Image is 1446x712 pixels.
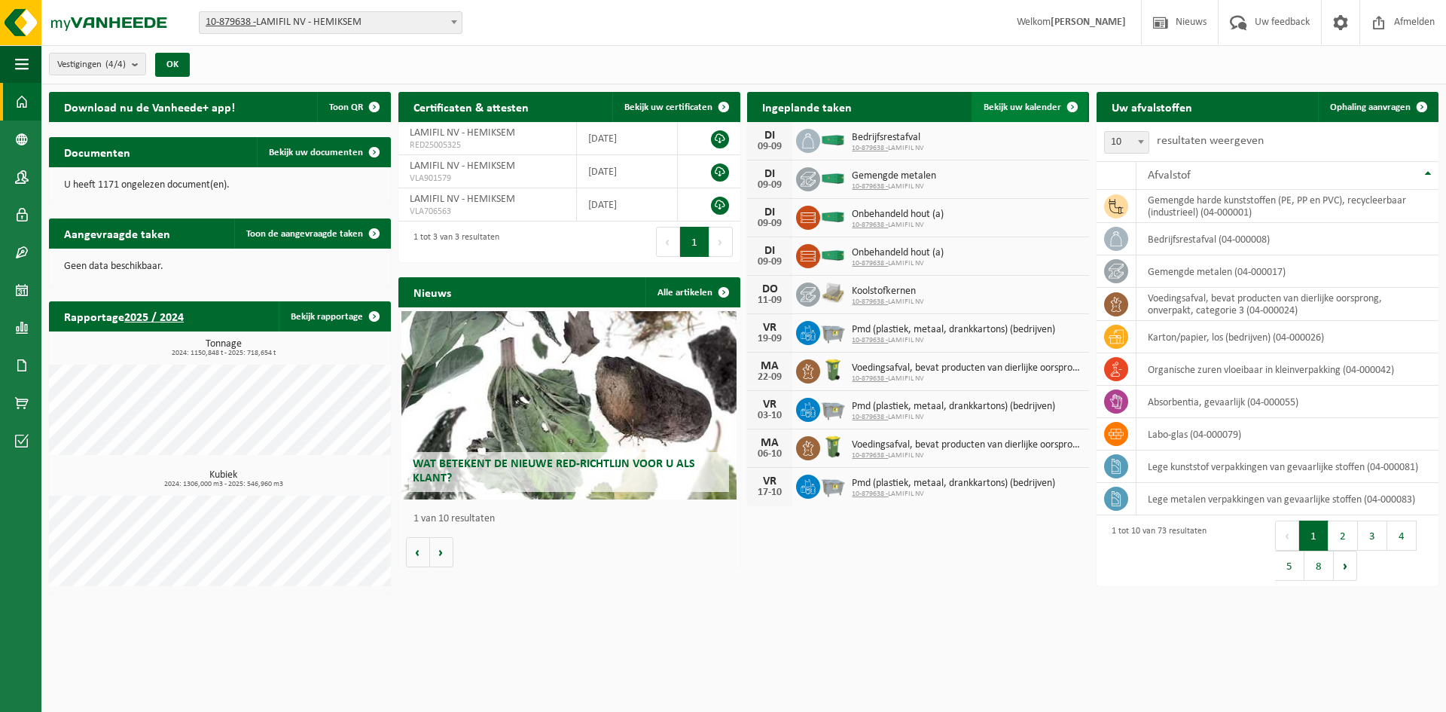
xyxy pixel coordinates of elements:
span: RED25005325 [410,139,565,151]
span: Bekijk uw documenten [269,148,363,157]
tcxspan: Call 2025 / 2024 via 3CX [124,312,184,324]
button: Previous [656,227,680,257]
tcxspan: Call 10-879638 - via 3CX [852,144,888,152]
button: Vorige [406,537,430,567]
span: Pmd (plastiek, metaal, drankkartons) (bedrijven) [852,478,1055,490]
h2: Nieuws [398,277,466,307]
h2: Rapportage [49,301,199,331]
span: LAMIFIL NV [852,336,1055,345]
td: lege metalen verpakkingen van gevaarlijke stoffen (04-000083) [1136,483,1438,515]
tcxspan: Call 10-879638 - via 3CX [852,413,888,421]
button: 1 [1299,521,1329,551]
td: lege kunststof verpakkingen van gevaarlijke stoffen (04-000081) [1136,451,1438,483]
h3: Kubiek [56,470,391,488]
div: DI [755,245,785,257]
p: Geen data beschikbaar. [64,261,376,272]
label: resultaten weergeven [1157,135,1264,147]
a: Toon de aangevraagde taken [234,218,389,249]
img: WB-2500-GAL-GY-01 [820,319,846,344]
tcxspan: Call 10-879638 - via 3CX [852,451,888,460]
span: Gemengde metalen [852,170,936,182]
button: Toon QR [317,92,389,122]
td: voedingsafval, bevat producten van dierlijke oorsprong, onverpakt, categorie 3 (04-000024) [1136,288,1438,321]
span: Voedingsafval, bevat producten van dierlijke oorsprong, onverpakt, categorie 3 [852,362,1081,374]
span: Voedingsafval, bevat producten van dierlijke oorsprong, onverpakt, categorie 3 [852,439,1081,451]
div: VR [755,475,785,487]
h2: Download nu de Vanheede+ app! [49,92,250,121]
span: LAMIFIL NV [852,374,1081,384]
div: 09-09 [755,257,785,267]
span: Afvalstof [1148,170,1191,182]
button: 2 [1329,521,1358,551]
div: DI [755,130,785,142]
a: Bekijk uw documenten [257,137,389,167]
td: labo-glas (04-000079) [1136,418,1438,451]
span: 2024: 1306,000 m3 - 2025: 546,960 m3 [56,481,391,488]
img: WB-0140-HPE-GN-50 [820,434,846,460]
div: 09-09 [755,142,785,152]
span: Pmd (plastiek, metaal, drankkartons) (bedrijven) [852,324,1055,336]
div: 1 tot 10 van 73 resultaten [1104,519,1207,582]
span: Bedrijfsrestafval [852,132,924,144]
span: 10 [1105,132,1149,153]
button: 1 [680,227,709,257]
a: Ophaling aanvragen [1318,92,1437,122]
div: 03-10 [755,411,785,421]
a: Bekijk rapportage [279,301,389,332]
td: gemengde metalen (04-000017) [1136,255,1438,288]
img: HK-XC-30-GN-00 [820,248,846,261]
h2: Documenten [49,137,145,167]
div: 22-09 [755,372,785,383]
td: gemengde harde kunststoffen (PE, PP en PVC), recycleerbaar (industrieel) (04-000001) [1136,190,1438,223]
button: 3 [1358,521,1387,551]
span: Onbehandeld hout (a) [852,247,944,259]
td: absorbentia, gevaarlijk (04-000055) [1136,386,1438,418]
td: [DATE] [577,188,678,222]
tcxspan: Call 10-879638 - via 3CX [852,374,888,383]
span: VLA706563 [410,206,565,218]
div: 1 tot 3 van 3 resultaten [406,225,499,258]
span: LAMIFIL NV - HEMIKSEM [410,160,515,172]
span: Pmd (plastiek, metaal, drankkartons) (bedrijven) [852,401,1055,413]
span: LAMIFIL NV [852,451,1081,460]
span: LAMIFIL NV - HEMIKSEM [410,194,515,205]
img: LP-PA-00000-WDN-11 [820,280,846,306]
p: U heeft 1171 ongelezen document(en). [64,180,376,191]
td: [DATE] [577,122,678,155]
td: organische zuren vloeibaar in kleinverpakking (04-000042) [1136,353,1438,386]
button: Previous [1275,521,1299,551]
div: 09-09 [755,180,785,191]
div: 19-09 [755,334,785,344]
button: Next [709,227,733,257]
button: Next [1334,551,1357,581]
span: Onbehandeld hout (a) [852,209,944,221]
img: WB-2500-GAL-GY-01 [820,396,846,421]
div: 11-09 [755,295,785,306]
span: LAMIFIL NV [852,413,1055,422]
a: Wat betekent de nieuwe RED-richtlijn voor u als klant? [401,311,737,500]
button: 4 [1387,521,1417,551]
h3: Tonnage [56,339,391,357]
span: Toon de aangevraagde taken [246,229,363,239]
tcxspan: Call 10-879638 - via 3CX [852,490,888,498]
span: LAMIFIL NV [852,298,924,307]
span: Bekijk uw kalender [984,102,1061,112]
span: LAMIFIL NV [852,490,1055,499]
h2: Uw afvalstoffen [1097,92,1207,121]
span: LAMIFIL NV [852,144,924,153]
div: DI [755,168,785,180]
tcxspan: Call 10-879638 - via 3CX [852,259,888,267]
span: 10-879638 - LAMIFIL NV - HEMIKSEM [200,12,462,33]
span: Toon QR [329,102,363,112]
div: DI [755,206,785,218]
tcxspan: Call 10-879638 - via 3CX [206,17,256,28]
img: HK-XC-30-GN-00 [820,209,846,223]
div: 09-09 [755,218,785,229]
span: 10 [1104,131,1149,154]
img: WB-2500-GAL-GY-01 [820,472,846,498]
p: 1 van 10 resultaten [413,514,733,524]
span: Vestigingen [57,53,126,76]
a: Alle artikelen [645,277,739,307]
count: (4/4) [105,60,126,69]
button: 8 [1304,551,1334,581]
